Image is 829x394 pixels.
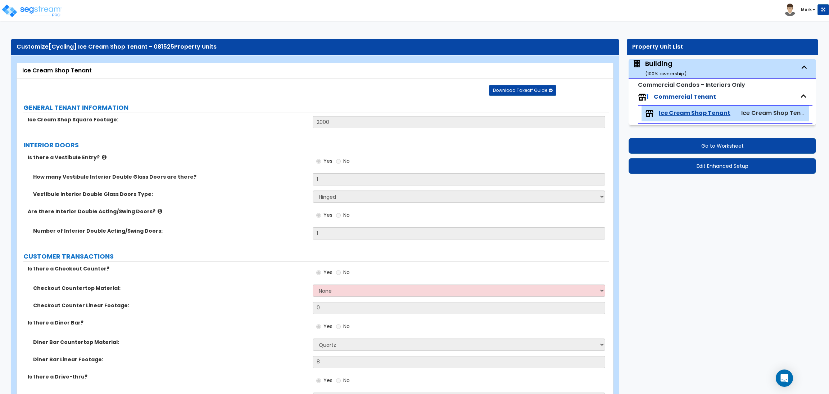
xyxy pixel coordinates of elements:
span: Yes [323,211,332,219]
span: No [343,211,350,219]
i: click for more info! [158,209,162,214]
i: click for more info! [102,155,107,160]
span: No [343,377,350,384]
small: ( 100 % ownership) [645,70,687,77]
label: CUSTOMER TRANSACTIONS [23,252,609,261]
span: Yes [323,157,332,165]
span: Download Takeoff Guide [493,87,547,93]
label: Checkout Counter Linear Footage: [33,302,307,309]
input: Yes [316,211,321,219]
span: No [343,157,350,165]
label: Is there a Drive-thru? [28,373,307,380]
label: Is there a Checkout Counter? [28,265,307,272]
img: logo_pro_r.png [1,4,62,18]
label: Number of Interior Double Acting/Swing Doors: [33,227,307,234]
input: Yes [316,323,321,331]
b: Mark [801,7,812,12]
div: Building [645,59,687,77]
span: Ice Cream Shop Tenant [659,109,730,117]
span: Yes [323,323,332,330]
input: No [336,323,341,331]
span: Yes [323,269,332,276]
label: Diner Bar Countertop Material: [33,339,307,346]
input: No [336,377,341,385]
label: Vestibule Interior Double Glass Doors Type: [33,191,307,198]
input: No [336,157,341,165]
div: Ice Cream Shop Tenant [22,67,608,75]
img: avatar.png [784,4,796,16]
input: No [336,269,341,277]
input: No [336,211,341,219]
label: Checkout Countertop Material: [33,285,307,292]
input: Yes [316,377,321,385]
span: Commercial Tenant [654,93,716,101]
div: Open Intercom Messenger [776,370,793,387]
span: Building [632,59,687,77]
span: No [343,323,350,330]
small: Commercial Condos - Interiors Only [638,81,745,89]
input: Yes [316,269,321,277]
button: Go to Worksheet [629,138,816,154]
button: Edit Enhanced Setup [629,158,816,174]
label: Diner Bar Linear Footage: [33,356,307,363]
label: How many Vestibule Interior Double Glass Doors are there? [33,173,307,180]
label: GENERAL TENANT INFORMATION [23,103,609,112]
label: Are there Interior Double Acting/Swing Doors? [28,208,307,215]
label: Is there a Diner Bar? [28,319,307,326]
div: Customize Property Units [17,43,613,51]
span: 1 [647,93,649,101]
span: Ice Cream Shop Tenant [741,109,811,117]
label: Ice Cream Shop Square Footage: [28,116,307,123]
img: tenants.png [638,93,647,102]
label: Is there a Vestibule Entry? [28,154,307,161]
span: Yes [323,377,332,384]
label: INTERIOR DOORS [23,140,609,150]
button: Download Takeoff Guide [489,85,556,96]
img: tenants.png [645,109,654,118]
div: Property Unit List [632,43,812,51]
span: [Cycling] Ice Cream Shop Tenant - 081525 [49,42,174,51]
span: No [343,269,350,276]
img: building.svg [632,59,642,68]
input: Yes [316,157,321,165]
